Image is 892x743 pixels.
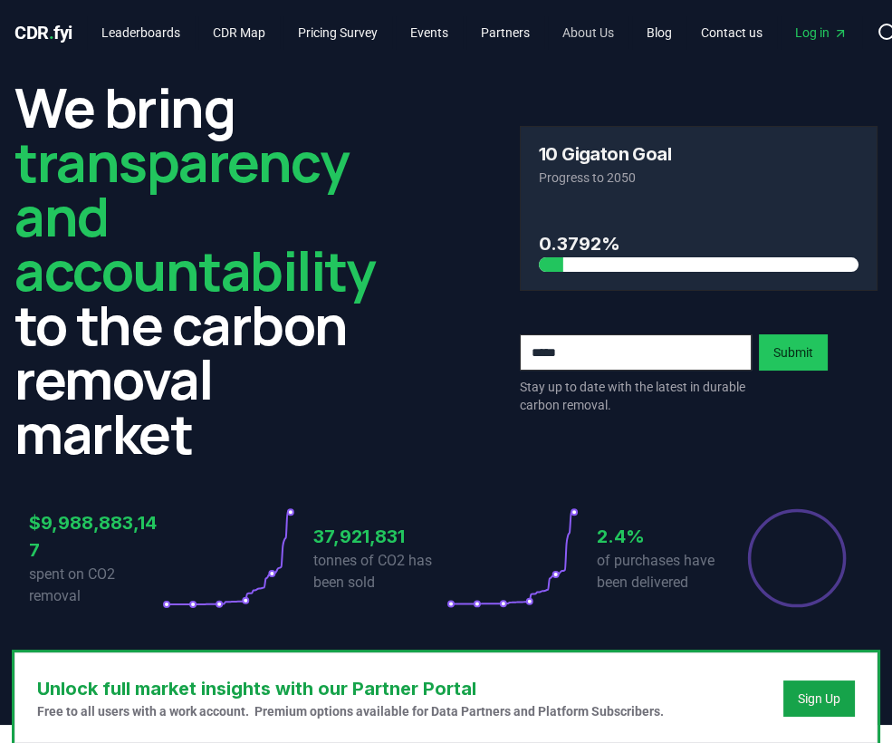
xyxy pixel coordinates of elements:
a: Blog [632,16,686,49]
p: Progress to 2050 [539,169,858,187]
h3: Unlock full market insights with our Partner Portal [37,675,664,702]
a: CDR Map [198,16,280,49]
a: Events [396,16,463,49]
a: About Us [548,16,628,49]
button: Submit [759,334,828,371]
h3: 37,921,831 [313,523,446,550]
a: Sign Up [798,690,840,708]
a: Leaderboards [87,16,195,49]
a: Contact us [686,16,777,49]
a: Partners [466,16,544,49]
span: CDR fyi [14,22,72,43]
a: Log in [781,16,862,49]
span: Log in [795,24,848,42]
a: Pricing Survey [283,16,392,49]
p: Free to all users with a work account. Premium options available for Data Partners and Platform S... [37,702,664,720]
span: . [49,22,54,43]
span: transparency and accountability [14,124,375,307]
div: Percentage of sales delivered [746,507,848,609]
h3: 2.4% [597,523,730,550]
p: tonnes of CO2 has been sold [313,550,446,593]
a: CDR.fyi [14,20,72,45]
h2: We bring to the carbon removal market [14,80,375,460]
nav: Main [87,16,686,49]
h3: $9,988,883,147 [29,509,162,564]
button: Sign Up [783,680,855,717]
h3: 0.3792% [539,230,858,257]
p: spent on CO2 removal [29,564,162,607]
p: Stay up to date with the latest in durable carbon removal. [520,378,752,414]
h3: 10 Gigaton Goal [539,145,671,163]
p: of purchases have been delivered [597,550,730,593]
nav: Main [686,16,862,49]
